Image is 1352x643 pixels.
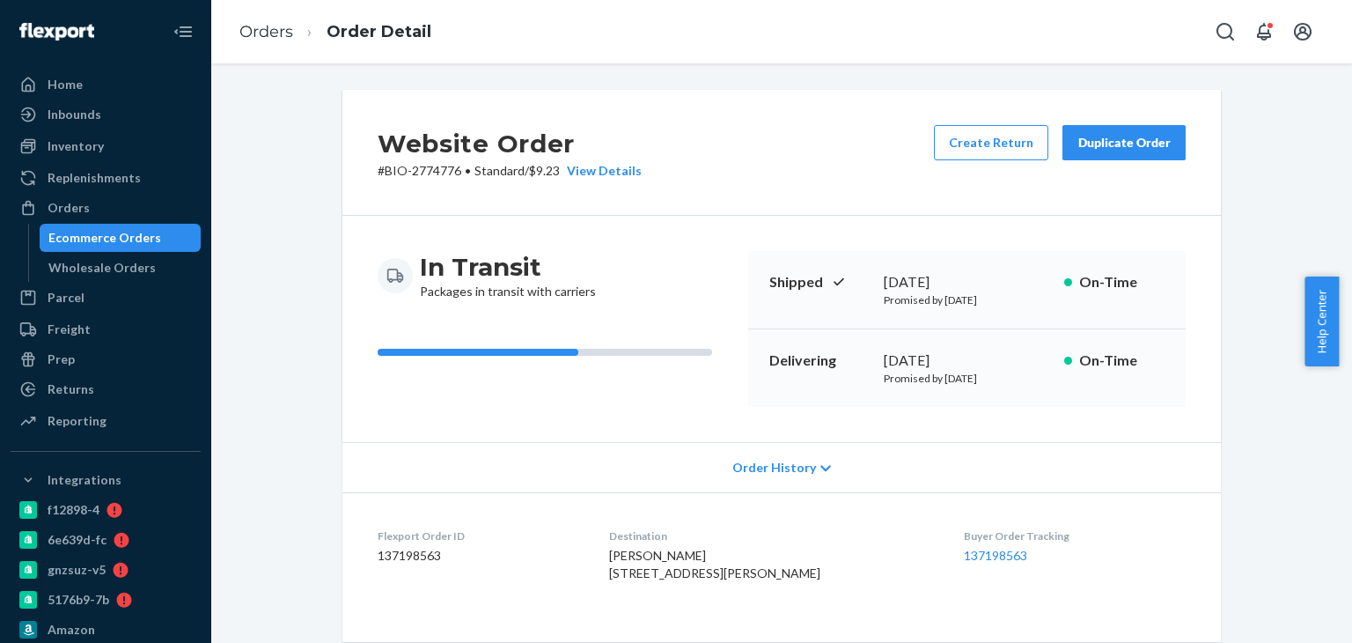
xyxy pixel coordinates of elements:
[48,531,107,549] div: 6e639d-fc
[1240,590,1334,634] iframe: Opens a widget where you can chat to one of our agents
[48,106,101,123] div: Inbounds
[48,351,75,368] div: Prep
[378,528,581,543] dt: Flexport Order ID
[48,561,106,579] div: gnzsuz-v5
[378,162,642,180] p: # BIO-2774776 / $9.23
[327,22,431,41] a: Order Detail
[1079,272,1165,292] p: On-Time
[19,23,94,41] img: Flexport logo
[48,259,156,277] div: Wholesale Orders
[1062,125,1186,160] button: Duplicate Order
[769,272,870,292] p: Shipped
[48,289,84,307] div: Parcel
[934,125,1048,160] button: Create Return
[11,496,201,524] a: f12898-4
[1304,277,1339,366] button: Help Center
[48,621,95,639] div: Amazon
[48,321,91,338] div: Freight
[11,70,201,99] a: Home
[1079,351,1165,371] p: On-Time
[11,466,201,494] button: Integrations
[11,526,201,554] a: 6e639d-fc
[560,162,642,180] button: View Details
[11,284,201,312] a: Parcel
[40,254,202,282] a: Wholesale Orders
[884,292,1050,307] p: Promised by [DATE]
[465,163,471,178] span: •
[1208,14,1243,49] button: Open Search Box
[732,459,816,477] span: Order History
[884,272,1050,292] div: [DATE]
[165,14,201,49] button: Close Navigation
[48,412,107,430] div: Reporting
[609,548,820,580] span: [PERSON_NAME] [STREET_ADDRESS][PERSON_NAME]
[420,251,596,283] h3: In Transit
[40,224,202,252] a: Ecommerce Orders
[239,22,293,41] a: Orders
[48,471,121,489] div: Integrations
[609,528,937,543] dt: Destination
[474,163,525,178] span: Standard
[964,548,1027,563] a: 137198563
[48,591,109,609] div: 5176b9-7b
[769,351,870,371] p: Delivering
[11,132,201,160] a: Inventory
[378,547,581,565] dd: 137198563
[11,315,201,344] a: Freight
[225,6,445,58] ol: breadcrumbs
[11,164,201,192] a: Replenishments
[11,194,201,222] a: Orders
[11,345,201,373] a: Prep
[1285,14,1320,49] button: Open account menu
[48,76,83,93] div: Home
[420,251,596,300] div: Packages in transit with carriers
[11,407,201,435] a: Reporting
[48,229,161,247] div: Ecommerce Orders
[964,528,1186,543] dt: Buyer Order Tracking
[11,556,201,584] a: gnzsuz-v5
[48,169,141,187] div: Replenishments
[378,125,642,162] h2: Website Order
[1077,134,1171,152] div: Duplicate Order
[884,371,1050,386] p: Promised by [DATE]
[1246,14,1282,49] button: Open notifications
[11,100,201,129] a: Inbounds
[11,586,201,614] a: 5176b9-7b
[48,137,104,155] div: Inventory
[48,199,90,217] div: Orders
[48,501,99,519] div: f12898-4
[884,351,1050,371] div: [DATE]
[48,381,94,398] div: Returns
[11,375,201,403] a: Returns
